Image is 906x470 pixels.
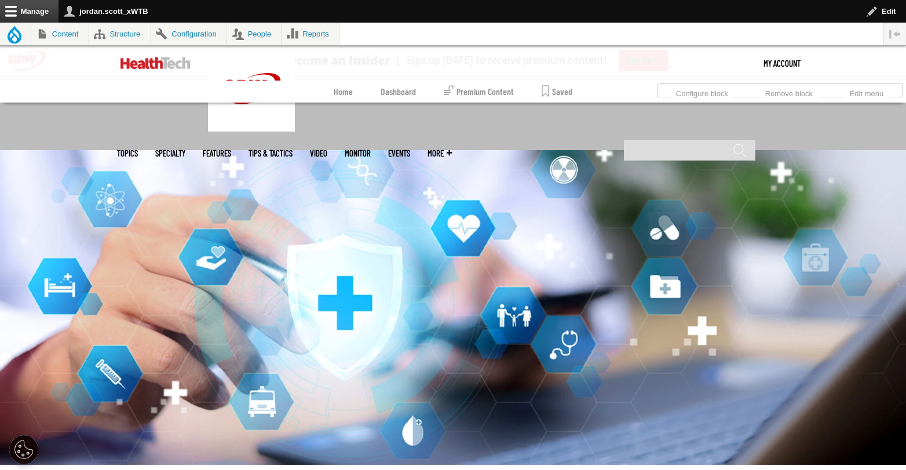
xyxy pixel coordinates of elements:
a: Dashboard [381,81,416,103]
div: User menu [763,46,801,81]
button: Vertical orientation [883,23,906,45]
img: Home [208,46,295,132]
a: Saved [542,81,572,103]
a: Premium Content [444,81,514,103]
span: More [428,149,452,158]
a: Reports [282,23,339,45]
a: My Account [763,46,801,81]
a: People [227,23,282,45]
div: Cookie Settings [9,435,38,464]
span: Specialty [155,149,185,158]
a: Structure [89,23,151,45]
a: Content [31,23,89,45]
a: Remove block [761,86,817,99]
button: Open Preferences [9,435,38,464]
a: Configure block [671,86,733,99]
a: Video [310,149,327,158]
a: Features [203,149,231,158]
a: Configuration [151,23,226,45]
a: CDW [208,122,295,134]
a: Tips & Tactics [249,149,293,158]
img: Home [120,57,191,69]
span: Topics [117,149,138,158]
a: Home [334,81,353,103]
a: MonITor [345,149,371,158]
a: Events [388,149,410,158]
a: Edit menu [845,86,888,99]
